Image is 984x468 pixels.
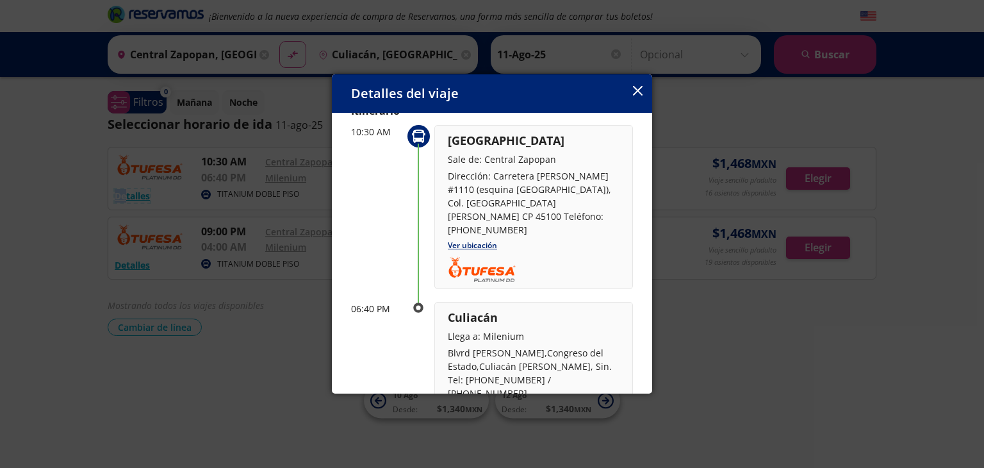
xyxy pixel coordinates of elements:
[351,125,402,138] p: 10:30 AM
[448,169,619,237] p: Dirección: Carretera [PERSON_NAME] #1110 (esquina [GEOGRAPHIC_DATA]), Col. [GEOGRAPHIC_DATA][PERS...
[351,302,402,315] p: 06:40 PM
[448,330,619,343] p: Llega a: Milenium
[448,132,619,149] p: [GEOGRAPHIC_DATA]
[448,256,516,282] img: TUFESA_PLATINUM_DD.png
[448,309,619,326] p: Culiacán
[448,240,497,251] a: Ver ubicación
[351,84,459,103] p: Detalles del viaje
[448,346,619,400] p: Blvrd [PERSON_NAME],Congreso del Estado,Culiacán [PERSON_NAME], Sin. Tel: [PHONE_NUMBER] / [PHONE...
[448,153,619,166] p: Sale de: Central Zapopan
